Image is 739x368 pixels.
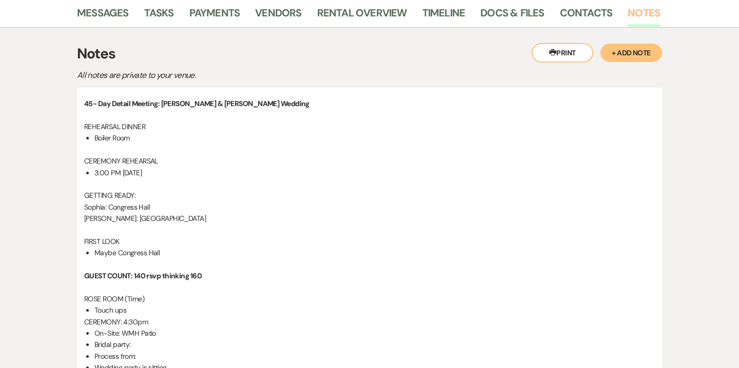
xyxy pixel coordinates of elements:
[94,132,655,144] li: Boiler Room
[600,44,662,62] button: + Add Note
[255,5,301,27] a: Vendors
[77,69,436,82] p: All notes are private to your venue.
[94,304,655,316] li: Touch ups
[628,5,660,27] a: Notes
[77,5,129,27] a: Messages
[94,167,655,178] li: 3:00 PM [DATE]
[84,99,309,108] strong: 45- Day Detail Meeting: [PERSON_NAME] & [PERSON_NAME] Wedding
[84,190,655,201] p: GETTING READY:
[94,339,655,350] li: Bridal party:
[532,43,593,63] button: Print
[144,5,174,27] a: Tasks
[94,328,655,339] li: On-Site: WMH Patio
[84,236,655,247] p: FIRST LOOK
[84,271,202,280] strong: GUEST COUNT: 140 rsvp thinking 160
[84,316,655,328] p: CEREMONY: 4:30pm
[480,5,544,27] a: Docs & Files
[560,5,613,27] a: Contacts
[317,5,407,27] a: Rental Overview
[94,247,655,258] li: Maybe Congress Hall
[77,43,662,65] h3: Notes
[94,351,655,362] li: Process from:
[422,5,465,27] a: Timeline
[84,293,655,304] p: ROSE ROOM (Time)
[189,5,240,27] a: Payments
[84,155,655,167] p: CEREMONY REHEARSAL
[84,213,655,224] p: [PERSON_NAME]: [GEOGRAPHIC_DATA]
[84,201,655,213] p: Sophia: Congress Hall
[84,121,655,132] p: REHEARSAL DINNER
